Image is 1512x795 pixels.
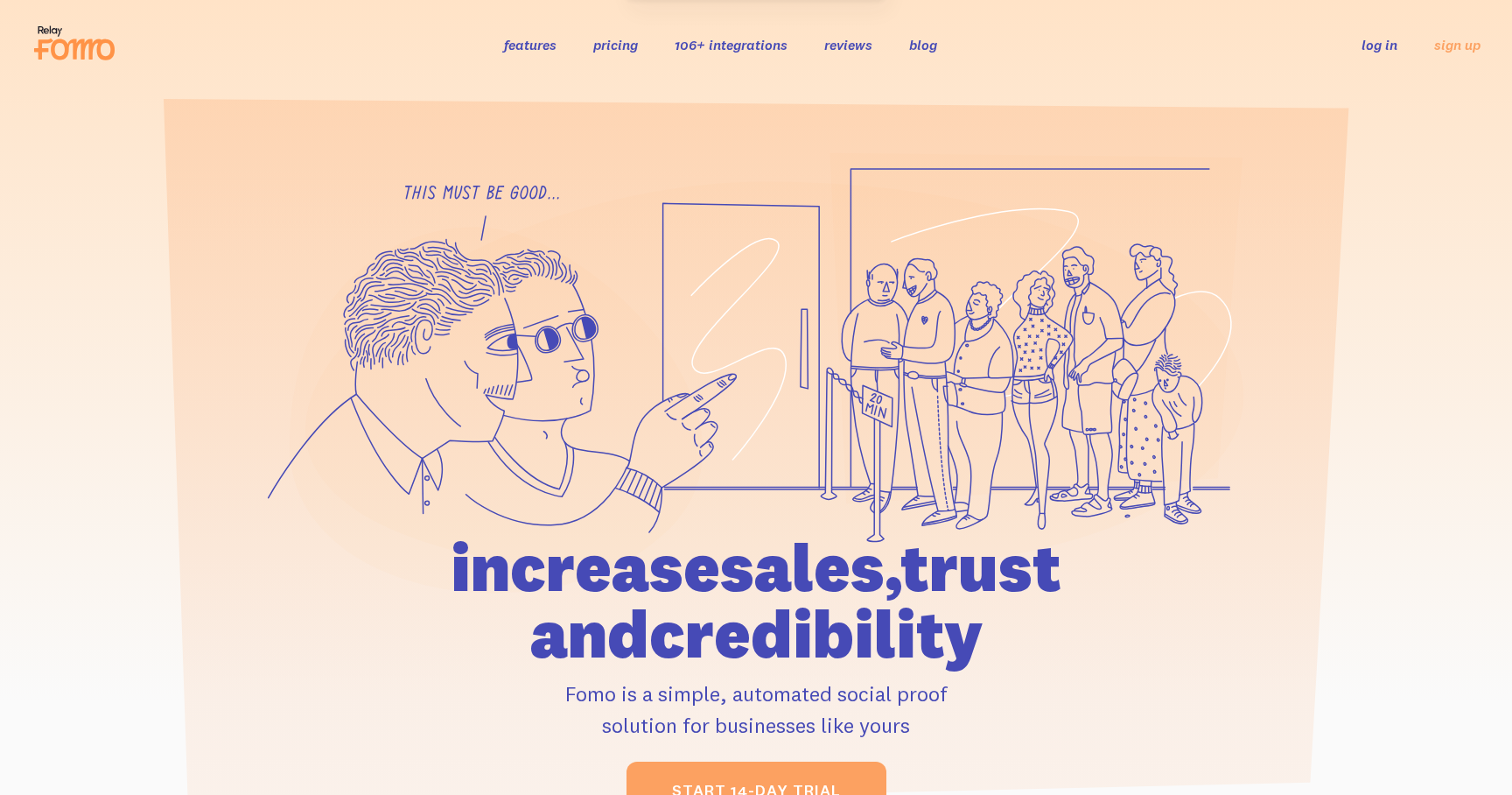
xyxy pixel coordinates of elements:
[1434,36,1480,54] a: sign up
[504,36,556,53] a: features
[824,36,872,53] a: reviews
[1361,36,1397,53] a: log in
[351,534,1161,667] h1: increase sales, trust and credibility
[675,36,787,53] a: 106+ integrations
[593,36,638,53] a: pricing
[909,36,937,53] a: blog
[351,678,1161,741] p: Fomo is a simple, automated social proof solution for businesses like yours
